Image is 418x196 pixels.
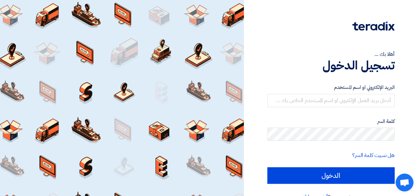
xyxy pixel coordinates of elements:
a: هل نسيت كلمة السر؟ [352,151,395,159]
h1: تسجيل الدخول [267,58,395,73]
input: الدخول [267,167,395,184]
a: Open chat [396,174,413,191]
img: Teradix logo [352,21,395,31]
input: أدخل بريد العمل الإلكتروني او اسم المستخدم الخاص بك ... [267,94,395,107]
label: كلمة السر [267,118,395,125]
label: البريد الإلكتروني او اسم المستخدم [267,84,395,91]
div: أهلا بك ... [267,50,395,58]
